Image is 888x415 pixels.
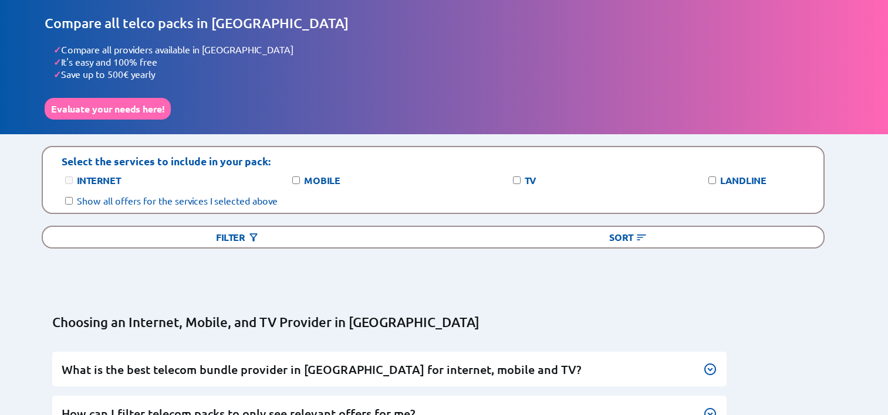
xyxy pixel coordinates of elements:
button: Evaluate your needs here! [45,98,171,120]
span: ✓ [53,56,61,68]
img: Button open the sorting menu [636,232,647,243]
label: TV [525,174,536,186]
li: Save up to 500€ yearly [53,68,844,80]
h2: Choosing an Internet, Mobile, and TV Provider in [GEOGRAPHIC_DATA] [52,314,823,331]
img: Button to expand the text [703,362,717,376]
p: Select the services to include in your pack: [62,154,271,168]
span: ✓ [53,43,61,56]
h3: What is the best telecom bundle provider in [GEOGRAPHIC_DATA] for internet, mobile and TV? [62,362,717,377]
h1: Compare all telco packs in [GEOGRAPHIC_DATA] [45,15,844,32]
img: Button open the filtering menu [248,232,259,243]
span: ✓ [53,68,61,80]
div: Filter [43,227,433,247]
label: Mobile [304,174,340,186]
label: Show all offers for the services I selected above [77,195,278,206]
label: Landline [720,174,767,186]
label: Internet [77,174,120,186]
div: Sort [433,227,823,247]
li: Compare all providers available in [GEOGRAPHIC_DATA] [53,43,844,56]
li: It's easy and 100% free [53,56,844,68]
